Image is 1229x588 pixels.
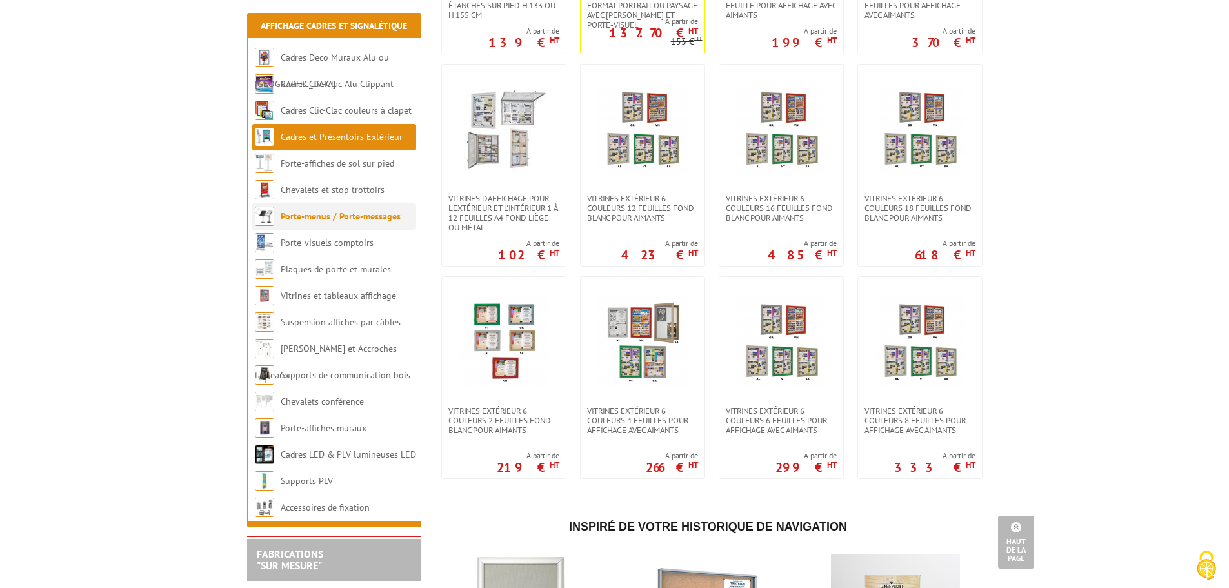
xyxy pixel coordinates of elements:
a: Vitrines extérieur 6 couleurs 12 feuilles fond blanc pour aimants [581,194,704,223]
p: 370 € [912,39,975,46]
a: Cadres et Présentoirs Extérieur [281,131,403,143]
sup: HT [688,460,698,471]
a: Porte-menus / Porte-messages [281,210,401,222]
span: A partir de [498,238,559,248]
p: 139 € [488,39,559,46]
span: A partir de [894,451,975,461]
img: Vitrines extérieur 6 couleurs 2 feuilles fond blanc pour aimants [459,296,549,387]
span: A partir de [646,451,698,461]
img: Vitrines extérieur 6 couleurs 4 feuilles pour affichage avec aimants [597,296,688,387]
span: Vitrines extérieur 6 couleurs 12 feuilles fond blanc pour aimants [587,194,698,223]
a: Porte-affiches muraux [281,422,366,434]
sup: HT [694,34,703,43]
img: Porte-affiches de sol sur pied [255,154,274,173]
img: Porte-menus / Porte-messages [255,207,274,226]
span: Vitrines extérieur 6 couleurs 18 feuilles fond blanc pour aimants [864,194,975,223]
a: [PERSON_NAME] et Accroches tableaux [255,343,397,381]
p: 266 € [646,463,698,471]
img: Plaques de porte et murales [255,259,274,279]
img: Vitrines extérieur 6 couleurs 18 feuilles fond blanc pour aimants [875,84,965,174]
sup: HT [966,460,975,471]
img: Cadres Clic-Clac couleurs à clapet [255,101,274,120]
img: Chevalets et stop trottoirs [255,180,274,199]
a: Haut de la page [998,516,1034,569]
sup: HT [688,247,698,258]
a: Cadres Clic-Clac couleurs à clapet [281,105,412,116]
img: Chevalets conférence [255,392,274,411]
p: 333 € [894,463,975,471]
span: A partir de [915,238,975,248]
a: Affichage Cadres et Signalétique [261,20,407,32]
a: Cadres Deco Muraux Alu ou [GEOGRAPHIC_DATA] [255,52,389,90]
button: Cookies (fenêtre modale) [1184,544,1229,588]
span: A partir de [775,451,837,461]
sup: HT [966,247,975,258]
img: Cadres Deco Muraux Alu ou Bois [255,48,274,67]
span: A partir de [488,26,559,36]
a: Cadres Clic-Clac Alu Clippant [281,78,394,90]
span: Vitrines extérieur 6 couleurs 16 feuilles fond blanc pour aimants [726,194,837,223]
p: 219 € [497,463,559,471]
img: Cadres et Présentoirs Extérieur [255,127,274,147]
sup: HT [550,247,559,258]
a: Vitrines et tableaux affichage [281,290,396,301]
img: Vitrines et tableaux affichage [255,286,274,305]
a: Suspension affiches par câbles [281,316,401,328]
span: Vitrines d'affichage pour l'extérieur et l'intérieur 1 à 12 feuilles A4 fond liège ou métal [448,194,559,232]
p: 199 € [772,39,837,46]
p: 423 € [621,251,698,259]
span: A partir de [621,238,698,248]
span: Inspiré de votre historique de navigation [569,520,847,533]
p: 102 € [498,251,559,259]
img: Vitrines extérieur 6 couleurs 6 feuilles pour affichage avec aimants [736,296,826,387]
img: Porte-visuels comptoirs [255,233,274,252]
sup: HT [688,25,698,36]
img: Vitrines d'affichage pour l'extérieur et l'intérieur 1 à 12 feuilles A4 fond liège ou métal [459,84,549,174]
p: 153 € [671,37,703,46]
span: Vitrines extérieur 6 couleurs 6 feuilles pour affichage avec aimants [726,406,837,435]
span: A partir de [912,26,975,36]
a: Vitrines extérieur 6 couleurs 2 feuilles fond blanc pour aimants [442,406,566,435]
p: 485 € [768,251,837,259]
a: Plaques de porte et murales [281,263,391,275]
img: Vitrines extérieur 6 couleurs 16 feuilles fond blanc pour aimants [736,84,826,174]
sup: HT [827,247,837,258]
a: Vitrines extérieur 6 couleurs 18 feuilles fond blanc pour aimants [858,194,982,223]
a: Cadres LED & PLV lumineuses LED [281,449,416,460]
a: Vitrines extérieur 6 couleurs 6 feuilles pour affichage avec aimants [719,406,843,435]
img: Vitrines extérieur 6 couleurs 8 feuilles pour affichage avec aimants [875,296,965,387]
sup: HT [827,35,837,46]
a: Porte-visuels comptoirs [281,237,374,248]
a: Vitrines extérieur 6 couleurs 8 feuilles pour affichage avec aimants [858,406,982,435]
a: Porte-affiches de sol sur pied [281,157,394,169]
span: A partir de [772,26,837,36]
a: Supports de communication bois [281,369,410,381]
img: Porte-affiches muraux [255,418,274,438]
a: Vitrines d'affichage pour l'extérieur et l'intérieur 1 à 12 feuilles A4 fond liège ou métal [442,194,566,232]
img: Suspension affiches par câbles [255,312,274,332]
img: Vitrines extérieur 6 couleurs 12 feuilles fond blanc pour aimants [597,84,688,174]
sup: HT [966,35,975,46]
span: Vitrines extérieur 6 couleurs 4 feuilles pour affichage avec aimants [587,406,698,435]
p: 299 € [775,463,837,471]
img: Supports PLV [255,471,274,491]
p: 618 € [915,251,975,259]
sup: HT [550,35,559,46]
img: Accessoires de fixation [255,498,274,517]
a: Chevalets et stop trottoirs [281,184,385,196]
img: Cadres LED & PLV lumineuses LED [255,445,274,464]
span: Vitrines extérieur 6 couleurs 2 feuilles fond blanc pour aimants [448,406,559,435]
a: Supports PLV [281,475,333,487]
img: Cimaises et Accroches tableaux [255,339,274,358]
span: A partir de [497,451,559,461]
span: A partir de [581,16,698,26]
sup: HT [550,460,559,471]
a: FABRICATIONS"Sur Mesure" [257,547,323,572]
a: Vitrines extérieur 6 couleurs 4 feuilles pour affichage avec aimants [581,406,704,435]
span: A partir de [768,238,837,248]
a: Vitrines extérieur 6 couleurs 16 feuilles fond blanc pour aimants [719,194,843,223]
sup: HT [827,460,837,471]
p: 137.70 € [609,29,698,37]
a: Accessoires de fixation [281,502,370,513]
a: Chevalets conférence [281,396,364,407]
